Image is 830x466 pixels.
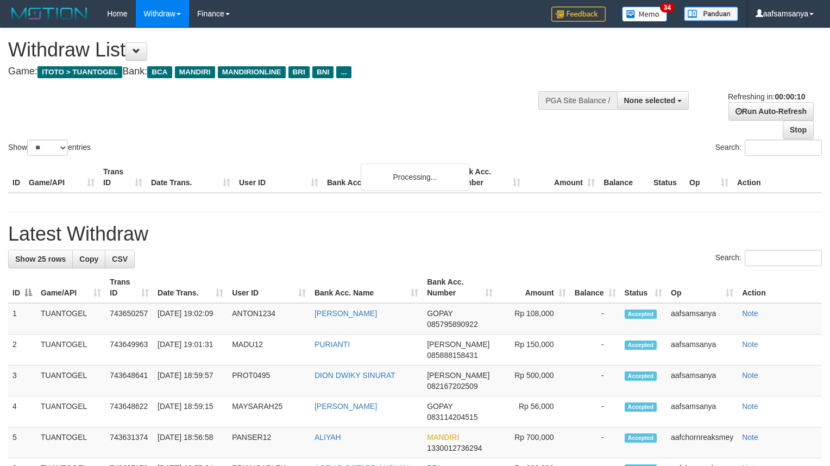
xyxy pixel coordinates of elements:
[742,433,758,442] a: Note
[570,303,620,335] td: -
[450,162,525,193] th: Bank Acc. Number
[666,272,738,303] th: Op: activate to sort column ascending
[427,444,482,452] span: Copy 1330012736294 to clipboard
[427,351,477,360] span: Copy 085888158431 to clipboard
[8,250,73,268] a: Show 25 rows
[599,162,649,193] th: Balance
[427,340,489,349] span: [PERSON_NAME]
[8,140,91,156] label: Show entries
[147,162,235,193] th: Date Trans.
[427,320,477,329] span: Copy 085795890922 to clipboard
[153,396,228,427] td: [DATE] 18:59:15
[715,140,822,156] label: Search:
[427,433,459,442] span: MANDIRI
[624,96,676,105] span: None selected
[105,396,153,427] td: 743648622
[684,7,738,21] img: panduan.png
[8,66,543,77] h4: Game: Bank:
[538,91,617,110] div: PGA Site Balance /
[666,396,738,427] td: aafsamsanya
[228,396,310,427] td: MAYSARAH25
[570,396,620,427] td: -
[625,433,657,443] span: Accepted
[497,427,570,458] td: Rp 700,000
[625,371,657,381] span: Accepted
[742,309,758,318] a: Note
[570,272,620,303] th: Balance: activate to sort column ascending
[288,66,310,78] span: BRI
[745,140,822,156] input: Search:
[105,303,153,335] td: 743650257
[525,162,599,193] th: Amount
[228,427,310,458] td: PANSER12
[336,66,351,78] span: ...
[315,371,395,380] a: DION DWIKY SINURAT
[228,366,310,396] td: PROT0495
[666,303,738,335] td: aafsamsanya
[783,121,814,139] a: Stop
[8,366,36,396] td: 3
[153,335,228,366] td: [DATE] 19:01:31
[153,303,228,335] td: [DATE] 19:02:09
[649,162,685,193] th: Status
[620,272,666,303] th: Status: activate to sort column ascending
[147,66,172,78] span: BCA
[361,163,469,191] div: Processing...
[8,272,36,303] th: ID: activate to sort column descending
[37,66,122,78] span: ITOTO > TUANTOGEL
[745,250,822,266] input: Search:
[235,162,323,193] th: User ID
[622,7,668,22] img: Button%20Memo.svg
[497,272,570,303] th: Amount: activate to sort column ascending
[625,341,657,350] span: Accepted
[497,396,570,427] td: Rp 56,000
[551,7,606,22] img: Feedback.jpg
[105,427,153,458] td: 743631374
[112,255,128,263] span: CSV
[570,335,620,366] td: -
[315,309,377,318] a: [PERSON_NAME]
[8,303,36,335] td: 1
[315,433,341,442] a: ALIYAH
[423,272,497,303] th: Bank Acc. Number: activate to sort column ascending
[8,335,36,366] td: 2
[617,91,689,110] button: None selected
[228,303,310,335] td: ANTON1234
[36,366,105,396] td: TUANTOGEL
[427,402,452,411] span: GOPAY
[728,92,805,101] span: Refreshing in:
[312,66,334,78] span: BNI
[742,402,758,411] a: Note
[153,366,228,396] td: [DATE] 18:59:57
[728,102,814,121] a: Run Auto-Refresh
[228,335,310,366] td: MADU12
[323,162,450,193] th: Bank Acc. Name
[775,92,805,101] strong: 00:00:10
[315,402,377,411] a: [PERSON_NAME]
[427,371,489,380] span: [PERSON_NAME]
[8,396,36,427] td: 4
[105,335,153,366] td: 743649963
[497,303,570,335] td: Rp 108,000
[218,66,286,78] span: MANDIRIONLINE
[715,250,822,266] label: Search:
[105,272,153,303] th: Trans ID: activate to sort column ascending
[8,5,91,22] img: MOTION_logo.png
[315,340,350,349] a: PURIANTI
[497,335,570,366] td: Rp 150,000
[72,250,105,268] a: Copy
[742,340,758,349] a: Note
[36,396,105,427] td: TUANTOGEL
[105,366,153,396] td: 743648641
[36,427,105,458] td: TUANTOGEL
[733,162,822,193] th: Action
[427,413,477,421] span: Copy 083114204515 to clipboard
[8,162,24,193] th: ID
[8,223,822,245] h1: Latest Withdraw
[36,272,105,303] th: Game/API: activate to sort column ascending
[570,427,620,458] td: -
[24,162,99,193] th: Game/API
[427,309,452,318] span: GOPAY
[228,272,310,303] th: User ID: activate to sort column ascending
[153,427,228,458] td: [DATE] 18:56:58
